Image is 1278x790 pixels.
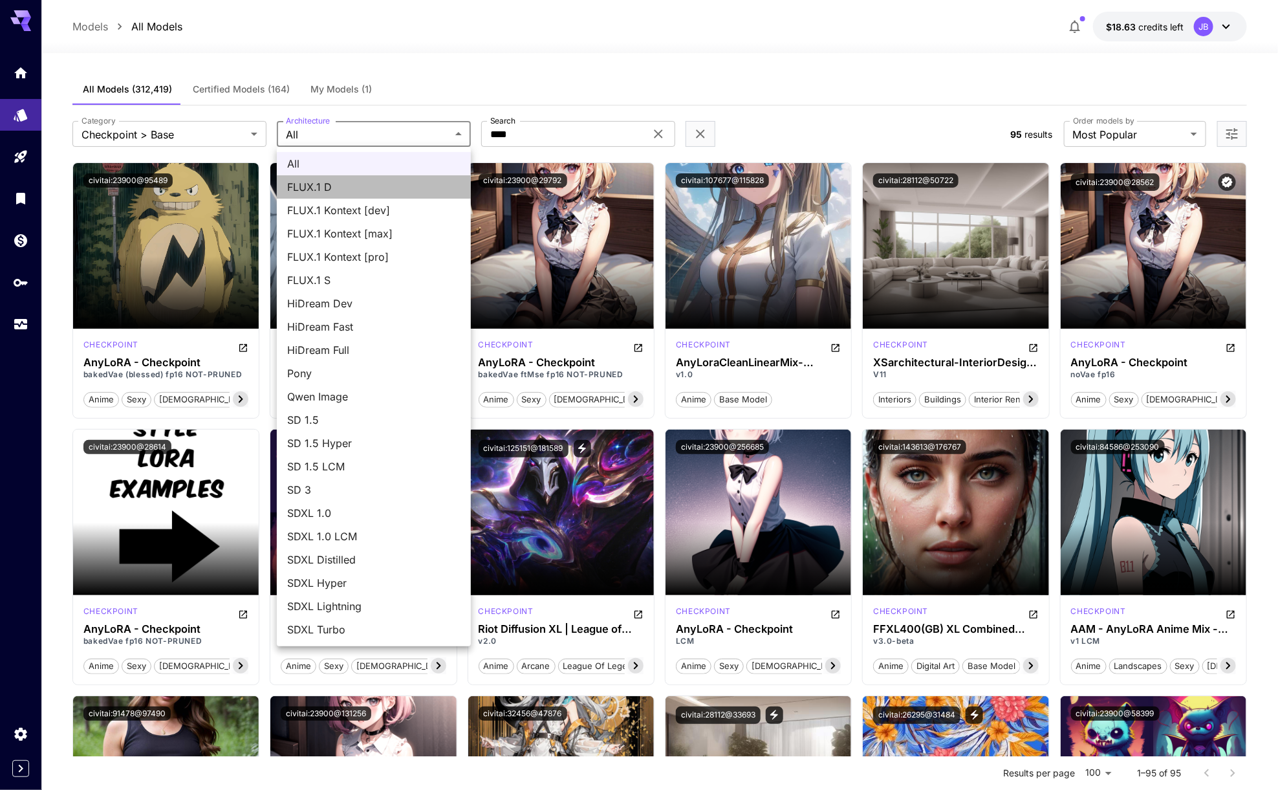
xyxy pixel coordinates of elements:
[287,598,460,614] span: SDXL Lightning
[287,249,460,265] span: FLUX.1 Kontext [pro]
[287,296,460,311] span: HiDream Dev
[287,435,460,451] span: SD 1.5 Hyper
[287,272,460,288] span: FLUX.1 S
[287,575,460,591] span: SDXL Hyper
[287,505,460,521] span: SDXL 1.0
[287,552,460,567] span: SDXL Distilled
[287,459,460,474] span: SD 1.5 LCM
[287,389,460,404] span: Qwen Image
[287,203,460,218] span: FLUX.1 Kontext [dev]
[287,226,460,241] span: FLUX.1 Kontext [max]
[287,529,460,544] span: SDXL 1.0 LCM
[287,366,460,381] span: Pony
[287,622,460,637] span: SDXL Turbo
[287,342,460,358] span: HiDream Full
[287,156,460,171] span: All
[287,319,460,335] span: HiDream Fast
[287,179,460,195] span: FLUX.1 D
[287,412,460,428] span: SD 1.5
[287,482,460,498] span: SD 3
